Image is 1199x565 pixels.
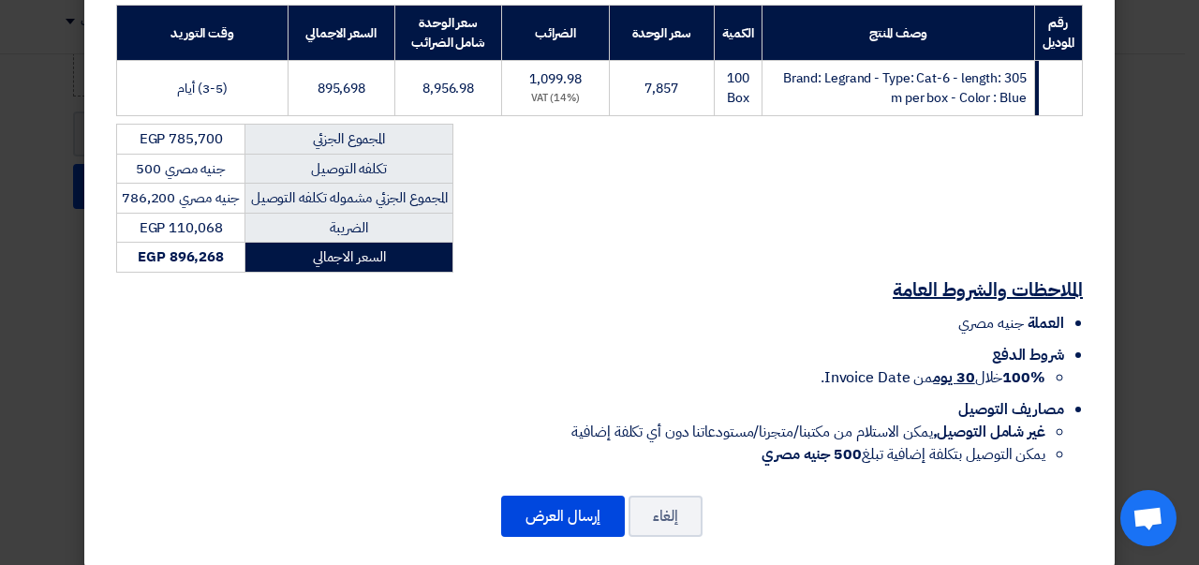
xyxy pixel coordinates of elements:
span: جنيه مصري [958,312,1023,335]
span: 100 Box [727,68,749,108]
th: وقت التوريد [117,6,289,61]
button: إرسال العرض [501,496,625,537]
span: العملة [1028,312,1064,335]
span: 8,956.98 [422,79,474,98]
span: جنيه مصري 786,200 [122,187,240,208]
span: جنيه مصري 500 [136,158,226,179]
th: وصف المنتج [762,6,1034,61]
u: 30 يوم [933,366,974,389]
strong: EGP 896,268 [138,246,224,267]
span: 7,857 [644,79,678,98]
span: مصاريف التوصيل [958,398,1064,421]
u: الملاحظات والشروط العامة [893,275,1083,304]
th: رقم الموديل [1034,6,1082,61]
td: السعر الاجمالي [245,243,453,273]
span: خلال من Invoice Date. [821,366,1045,389]
td: المجموع الجزئي [245,125,453,155]
button: إلغاء [629,496,703,537]
strong: 100% [1002,366,1045,389]
td: تكلفه التوصيل [245,154,453,184]
td: EGP 785,700 [117,125,245,155]
span: (3-5) أيام [177,79,227,98]
span: 1,099.98 [529,69,581,89]
div: Open chat [1120,490,1177,546]
span: EGP 110,068 [140,217,223,238]
strong: غير شامل التوصيل, [933,421,1045,443]
td: المجموع الجزئي مشموله تكلفه التوصيل [245,184,453,214]
span: شروط الدفع [992,344,1064,366]
li: يمكن التوصيل بتكلفة إضافية تبلغ [116,443,1045,466]
th: سعر الوحدة [609,6,714,61]
li: يمكن الاستلام من مكتبنا/متجرنا/مستودعاتنا دون أي تكلفة إضافية [116,421,1045,443]
th: السعر الاجمالي [288,6,394,61]
th: سعر الوحدة شامل الضرائب [394,6,501,61]
th: الضرائب [502,6,609,61]
strong: 500 جنيه مصري [762,443,862,466]
th: الكمية [714,6,762,61]
div: (14%) VAT [510,91,600,107]
span: Brand: Legrand - Type: Cat-6 - length: 305 m per box - Color : Blue [783,68,1027,108]
td: الضريبة [245,213,453,243]
span: 895,698 [318,79,365,98]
